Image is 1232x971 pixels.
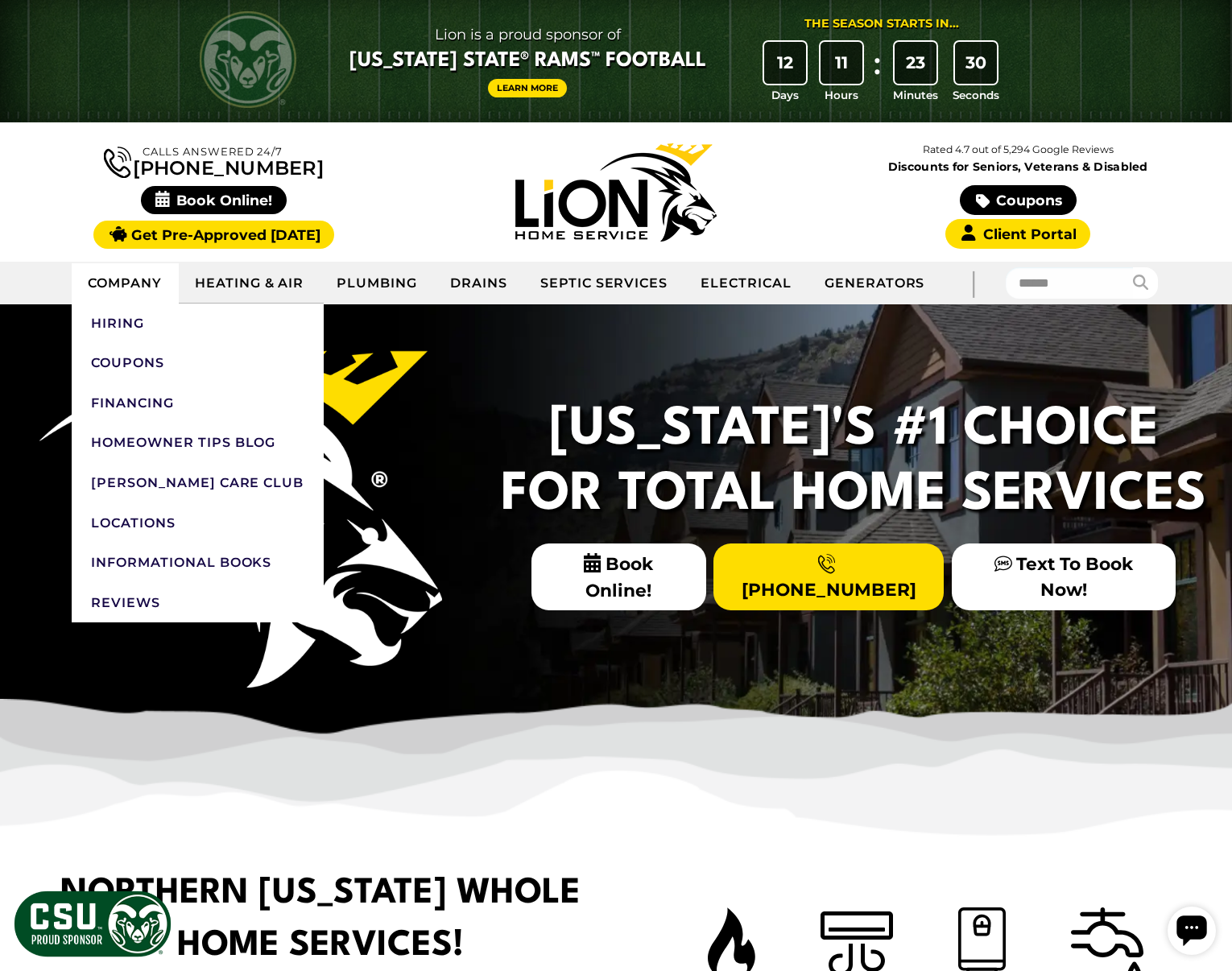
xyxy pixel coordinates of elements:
a: Septic Services [524,263,684,304]
a: Locations [72,503,324,543]
a: [PHONE_NUMBER] [713,543,944,609]
a: Plumbing [320,263,434,304]
a: Informational Books [72,543,324,583]
a: [PHONE_NUMBER] [104,143,323,178]
span: Book Online! [531,543,706,610]
span: Hours [825,87,858,103]
div: | [941,262,1005,304]
a: Financing [72,383,324,424]
a: Text To Book Now! [952,543,1176,609]
p: Rated 4.7 out of 5,294 Google Reviews [817,141,1219,159]
a: Company [72,263,179,304]
a: Learn More [488,79,567,97]
span: Discounts for Seniors, Veterans & Disabled [821,161,1216,172]
a: Drains [434,263,524,304]
h2: [US_STATE]'s #1 Choice For Total Home Services [491,398,1216,527]
a: Generators [808,263,941,304]
a: Coupons [72,343,324,383]
a: Hiring [72,304,324,344]
span: Seconds [953,87,999,103]
img: CSU Sponsor Badge [12,889,173,959]
a: Coupons [960,185,1076,215]
a: [PERSON_NAME] Care Club [72,463,324,503]
div: 11 [821,42,862,84]
span: Lion is a proud sponsor of [349,22,706,48]
img: Lion Home Service [515,143,717,242]
span: Book Online! [141,186,287,214]
div: The Season Starts in... [804,15,959,33]
div: : [870,42,886,104]
img: CSU Rams logo [200,11,296,108]
div: 12 [764,42,806,84]
a: Reviews [72,583,324,623]
a: Client Portal [945,219,1090,249]
a: Electrical [684,263,808,304]
span: [US_STATE] State® Rams™ Football [349,48,706,75]
div: Open chat widget [6,6,55,55]
span: Days [771,87,799,103]
div: 30 [955,42,997,84]
a: Get Pre-Approved [DATE] [93,221,334,249]
span: Minutes [893,87,938,103]
a: Homeowner Tips Blog [72,423,324,463]
div: 23 [895,42,936,84]
a: Heating & Air [179,263,320,304]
